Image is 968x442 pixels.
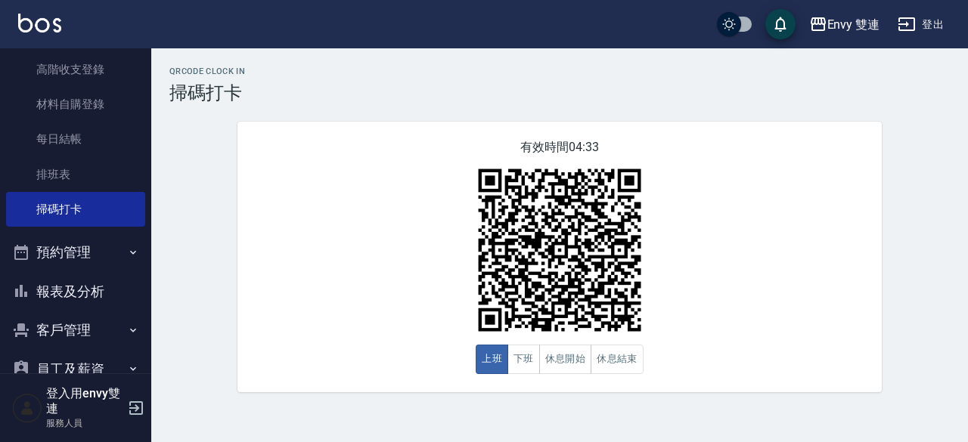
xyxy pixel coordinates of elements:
button: 登出 [892,11,950,39]
p: 服務人員 [46,416,123,430]
a: 材料自購登錄 [6,87,145,122]
h3: 掃碼打卡 [169,82,950,104]
button: 下班 [507,345,540,374]
button: save [765,9,796,39]
div: 有效時間 04:33 [237,122,882,392]
button: 員工及薪資 [6,350,145,389]
button: 休息結束 [591,345,644,374]
a: 高階收支登錄 [6,52,145,87]
button: 預約管理 [6,233,145,272]
h5: 登入用envy雙連 [46,386,123,416]
a: 掃碼打卡 [6,192,145,227]
button: 客戶管理 [6,311,145,350]
div: Envy 雙連 [827,15,880,34]
button: 休息開始 [539,345,592,374]
a: 每日結帳 [6,122,145,156]
img: Logo [18,14,61,32]
button: 報表及分析 [6,272,145,311]
button: 上班 [476,345,508,374]
h2: QRcode Clock In [169,66,950,76]
button: Envy 雙連 [803,9,886,40]
a: 排班表 [6,157,145,192]
img: Person [12,393,42,423]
